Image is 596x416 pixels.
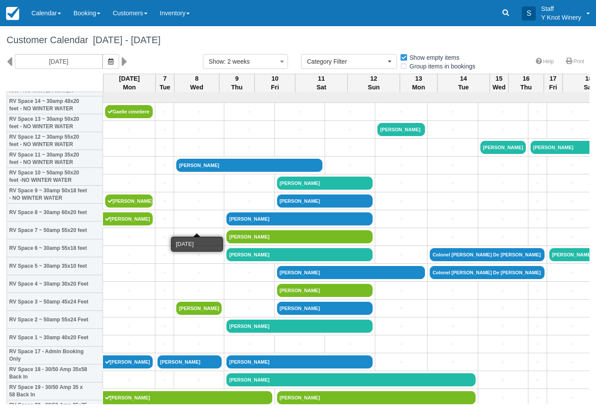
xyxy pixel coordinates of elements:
a: + [531,197,545,206]
a: + [531,340,545,349]
a: + [327,340,373,349]
a: + [549,268,595,277]
a: [PERSON_NAME] [105,194,153,208]
p: Staff [541,4,581,13]
a: + [531,375,545,385]
a: [PERSON_NAME] [277,266,425,279]
a: + [531,107,545,116]
a: + [176,179,222,188]
a: Help [531,55,559,68]
span: Group items in bookings [400,63,483,69]
a: + [105,161,153,170]
span: Show [209,58,224,65]
a: + [549,197,595,206]
a: + [480,179,526,188]
a: + [549,304,595,313]
a: [PERSON_NAME] [480,141,526,154]
span: Show empty items [400,54,466,60]
a: + [105,304,153,313]
a: + [430,107,475,116]
a: + [549,179,595,188]
a: + [549,375,595,385]
a: + [226,107,272,116]
a: + [226,340,272,349]
a: + [531,232,545,242]
a: + [158,125,171,134]
th: RV Space 19 - 30/50 Amp 35 x 58 Back In [7,382,103,400]
a: + [277,143,322,152]
a: + [105,125,153,134]
a: + [377,340,425,349]
th: RV Space 9 ~ 30amp 50x18 feet - NO WINTER WATER [7,186,103,204]
th: 17 Fri [544,74,562,92]
a: + [480,107,526,116]
a: + [176,215,222,224]
a: + [531,215,545,224]
a: [PERSON_NAME] [103,355,153,368]
a: + [531,322,545,331]
a: + [176,125,222,134]
th: RV Space 1 ~ 30amp 40x20 Feet [7,329,103,347]
a: + [430,340,475,349]
a: + [158,232,171,242]
a: + [105,340,153,349]
a: + [430,143,475,152]
a: [PERSON_NAME] [277,302,373,315]
a: [PERSON_NAME] [277,194,373,208]
a: + [430,322,475,331]
a: [PERSON_NAME] [226,355,373,368]
a: [PERSON_NAME] [226,248,373,261]
a: + [105,143,153,152]
a: + [531,286,545,295]
a: + [226,304,272,313]
a: + [549,215,595,224]
a: + [176,232,222,242]
a: + [158,268,171,277]
a: + [176,143,222,152]
a: + [377,322,425,331]
th: RV Space 5 ~ 30amp 35x10 feet [7,257,103,275]
a: + [480,304,526,313]
a: + [480,197,526,206]
a: + [480,215,526,224]
a: + [531,161,545,170]
a: + [430,161,475,170]
a: + [549,286,595,295]
a: + [480,125,526,134]
a: + [158,250,171,259]
a: [PERSON_NAME] [226,373,475,386]
a: + [105,268,153,277]
button: Category Filter [301,54,397,69]
a: + [549,393,595,402]
a: + [480,375,526,385]
a: + [377,197,425,206]
th: 9 Thu [219,74,255,92]
a: + [549,161,595,170]
a: + [430,232,475,242]
a: [PERSON_NAME] [226,212,373,225]
th: 10 Fri [255,74,295,92]
a: + [158,215,171,224]
a: + [430,358,475,367]
a: + [158,107,171,116]
a: + [377,215,425,224]
a: [PERSON_NAME] [377,123,425,136]
button: Show: 2 weeks [203,54,288,69]
th: RV Space 8 ~ 30amp 60x20 feet [7,204,103,222]
a: [PERSON_NAME] [531,141,595,154]
a: + [430,304,475,313]
th: RV Space 7 ~ 50amp 55x20 feet [7,222,103,239]
a: Colonel [PERSON_NAME] De [PERSON_NAME] [430,266,545,279]
a: + [158,197,171,206]
a: + [226,179,272,188]
th: 7 Tue [156,74,175,92]
th: 15 Wed [490,74,508,92]
th: 13 Mon [400,74,438,92]
a: + [377,143,425,152]
a: + [549,340,595,349]
a: + [531,179,545,188]
a: + [430,125,475,134]
th: RV Space 18 - 30/50 Amp 35x58 Back In [7,365,103,382]
th: RV Space 17 - Admin Booking Only [7,347,103,365]
a: + [277,107,322,116]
